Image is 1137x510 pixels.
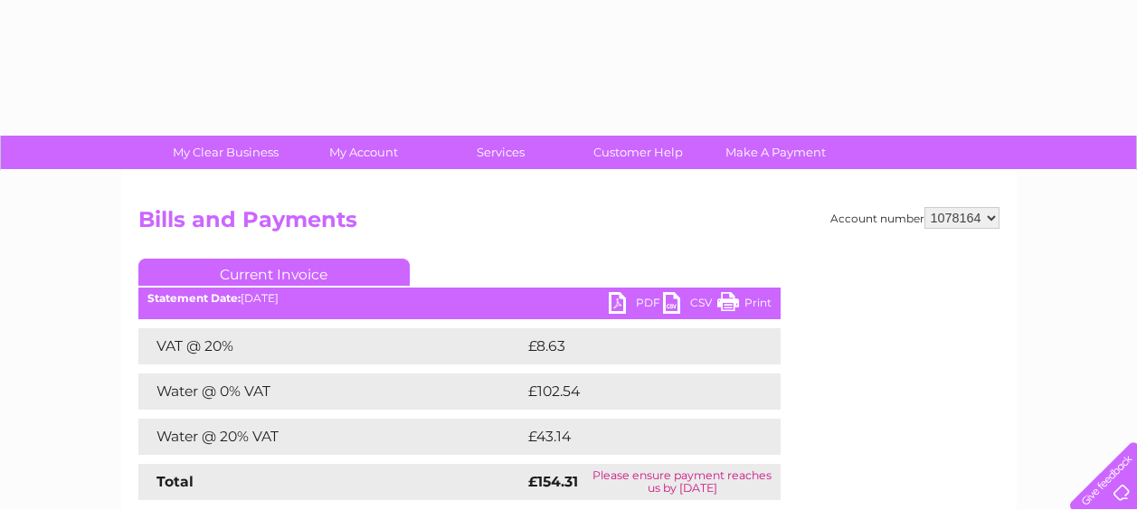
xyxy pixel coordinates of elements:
a: Make A Payment [701,136,850,169]
a: PDF [609,292,663,318]
td: VAT @ 20% [138,328,524,364]
td: £43.14 [524,419,743,455]
div: Account number [830,207,1000,229]
a: CSV [663,292,717,318]
td: Water @ 20% VAT [138,419,524,455]
td: Water @ 0% VAT [138,373,524,410]
td: £102.54 [524,373,747,410]
a: Print [717,292,772,318]
strong: Total [156,473,194,490]
td: £8.63 [524,328,738,364]
a: Customer Help [564,136,713,169]
a: My Clear Business [151,136,300,169]
a: Current Invoice [138,259,410,286]
a: My Account [289,136,438,169]
h2: Bills and Payments [138,207,1000,241]
td: Please ensure payment reaches us by [DATE] [584,464,780,500]
b: Statement Date: [147,291,241,305]
div: [DATE] [138,292,781,305]
strong: £154.31 [528,473,578,490]
a: Services [426,136,575,169]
